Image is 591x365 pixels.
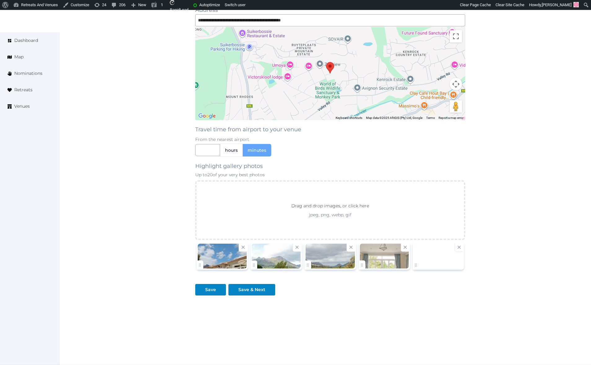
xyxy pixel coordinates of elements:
[197,112,217,120] a: Open this area in Google Maps (opens a new window)
[542,2,571,7] span: [PERSON_NAME]
[14,103,30,110] span: Venues
[439,116,463,119] a: Report a map error
[426,116,435,119] a: Terms
[14,54,24,60] span: Map
[14,37,38,44] span: Dashboard
[450,30,462,43] button: Toggle fullscreen view
[197,112,217,120] img: Google
[460,2,491,7] span: Clear Page Cache
[195,125,301,134] label: Travel time from airport to your venue
[195,162,263,170] label: Highlight gallery photos
[225,147,238,153] span: hours
[205,286,216,293] div: Save
[238,286,265,293] div: Save & Next
[496,2,524,7] span: Clear Site Cache
[14,87,33,93] span: Retreats
[195,284,226,295] button: Save
[280,212,380,218] p: jpeg, png, webp, gif
[450,78,462,90] button: Map camera controls
[366,116,422,119] span: Map data ©2025 AfriGIS (Pty) Ltd, Google
[228,284,275,295] button: Save & Next
[286,202,374,212] p: Drag and drop images, or click here
[195,172,465,178] p: Up to 20 of your very best photos
[195,136,465,142] p: From the nearest airport
[14,70,42,77] span: Nominations
[248,147,266,153] span: minutes
[161,2,163,7] span: 1
[450,100,462,113] button: Drag Pegman onto the map to open Street View
[336,116,362,120] button: Keyboard shortcuts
